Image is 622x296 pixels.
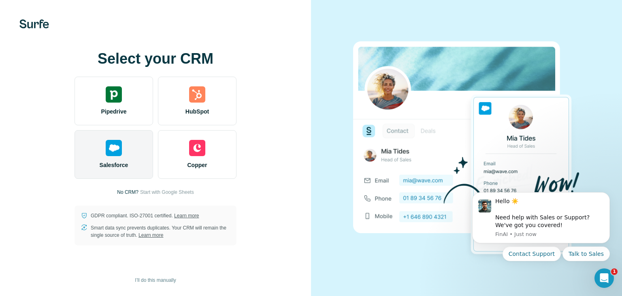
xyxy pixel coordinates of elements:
[75,51,236,67] h1: Select your CRM
[187,161,207,169] span: Copper
[129,274,181,286] button: I’ll do this manually
[106,140,122,156] img: salesforce's logo
[135,277,176,284] span: I’ll do this manually
[189,140,205,156] img: copper's logo
[189,86,205,103] img: hubspot's logo
[91,212,199,219] p: GDPR compliant. ISO-27001 certified.
[100,161,128,169] span: Salesforce
[611,268,618,275] span: 1
[140,189,194,196] button: Start with Google Sheets
[91,224,230,239] p: Smart data sync prevents duplicates. Your CRM will remain the single source of truth.
[19,19,49,28] img: Surfe's logo
[101,107,126,116] span: Pipedrive
[460,182,622,292] iframe: Intercom notifications message
[106,86,122,103] img: pipedrive's logo
[594,268,614,288] iframe: Intercom live chat
[353,28,580,268] img: SALESFORCE image
[117,189,138,196] p: No CRM?
[185,107,209,116] span: HubSpot
[138,232,163,238] a: Learn more
[174,213,199,219] a: Learn more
